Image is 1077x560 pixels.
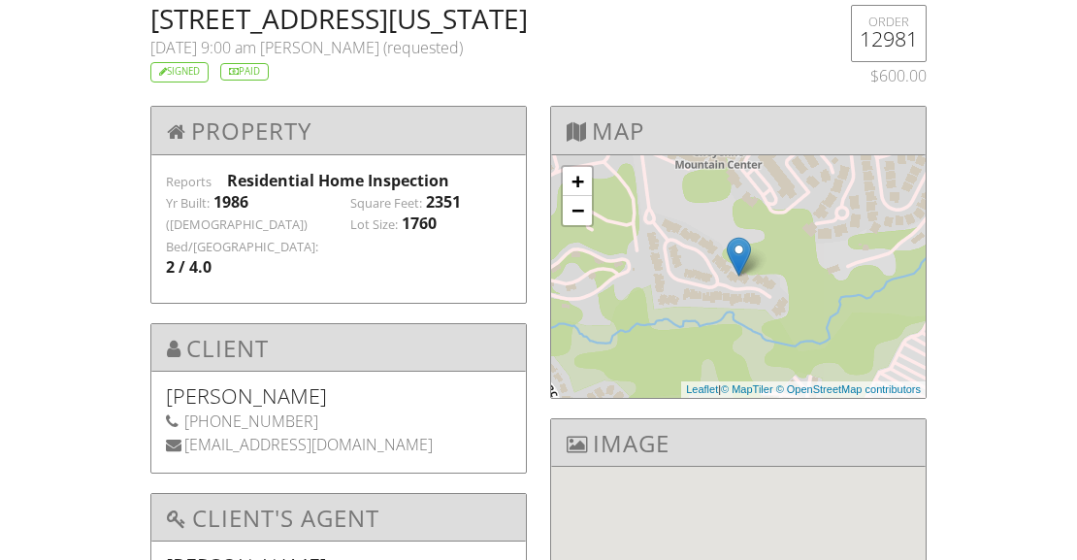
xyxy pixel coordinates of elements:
span: [DATE] 9:00 am [150,37,256,58]
div: Residential Home Inspection [227,170,511,191]
h3: Client [151,324,526,372]
label: Lot Size: [350,216,398,234]
h3: Client's Agent [151,494,526,542]
a: © OpenStreetMap contributors [776,383,921,395]
div: [EMAIL_ADDRESS][DOMAIN_NAME] [166,434,511,455]
a: Leaflet [686,383,718,395]
span: [PERSON_NAME] (requested) [260,37,463,58]
label: Yr Built: [166,195,210,213]
label: Bed/[GEOGRAPHIC_DATA]: [166,239,318,256]
a: Zoom out [563,196,592,225]
div: 2351 [426,191,461,213]
div: | [681,381,926,398]
div: Paid [220,63,269,82]
label: Reports [166,173,212,190]
div: ORDER [860,14,918,29]
div: Signed [150,62,209,82]
h5: [PERSON_NAME] [166,386,511,406]
a: © MapTiler [721,383,773,395]
h3: Image [551,419,926,467]
label: Square Feet: [350,195,422,213]
div: 1986 [213,191,248,213]
label: ([DEMOGRAPHIC_DATA]) [166,216,308,234]
div: 2 / 4.0 [166,256,212,278]
h3: Property [151,107,526,154]
div: $600.00 [817,65,927,86]
div: 1760 [402,213,437,234]
h5: 12981 [860,29,918,49]
h3: Map [551,107,926,154]
h2: [STREET_ADDRESS][US_STATE] [150,5,794,32]
div: [PHONE_NUMBER] [166,411,511,432]
a: Zoom in [563,167,592,196]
